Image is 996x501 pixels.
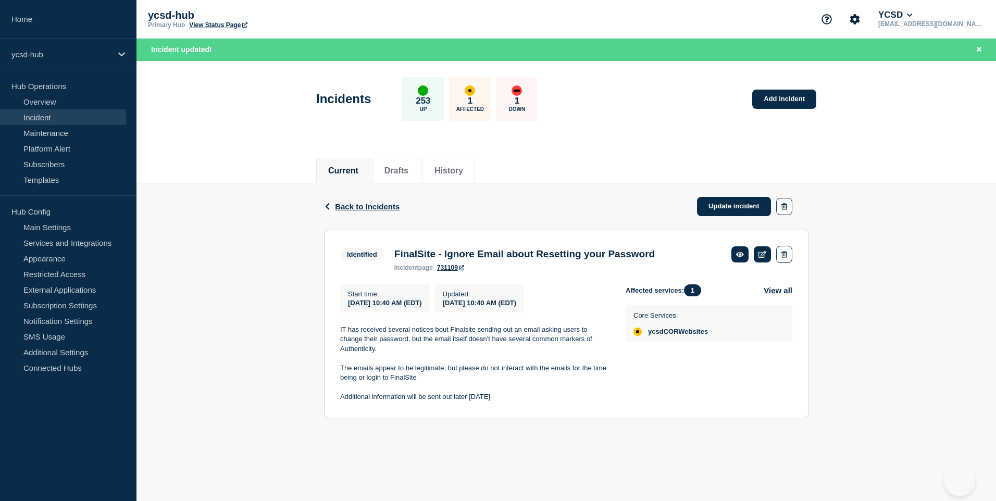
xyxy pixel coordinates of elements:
p: 253 [416,96,430,106]
button: View all [764,284,792,296]
span: [DATE] 10:40 AM (EDT) [348,299,422,307]
p: Additional information will be sent out later [DATE] [340,392,609,402]
p: Affected [456,106,484,112]
iframe: Help Scout Beacon - Open [944,465,975,496]
span: 1 [684,284,701,296]
div: affected [633,328,642,336]
p: ycsd-hub [148,9,356,21]
p: [EMAIL_ADDRESS][DOMAIN_NAME] [876,20,985,28]
span: Incident updated! [151,45,212,54]
a: Add incident [752,90,816,109]
button: Drafts [384,166,408,176]
div: down [512,85,522,96]
p: 1 [515,96,519,106]
p: Down [509,106,526,112]
p: Core Services [633,311,708,319]
p: ycsd-hub [11,50,111,59]
div: up [418,85,428,96]
p: The emails appear to be legitimate, but please do not interact with the emails for the time being... [340,364,609,383]
button: Close banner [973,44,986,56]
div: [DATE] 10:40 AM (EDT) [443,298,517,307]
button: Back to Incidents [324,202,400,211]
p: Primary Hub [148,21,185,29]
span: Back to Incidents [335,202,400,211]
p: 1 [468,96,472,106]
p: Start time : [348,290,422,298]
a: View Status Page [189,21,247,29]
button: History [434,166,463,176]
h3: FinalSite - Ignore Email about Resetting your Password [394,248,655,260]
p: Updated : [443,290,517,298]
button: Account settings [844,8,866,30]
h1: Incidents [316,92,371,106]
button: Support [816,8,838,30]
button: YCSD [876,10,915,20]
a: Update incident [697,197,771,216]
p: Up [419,106,427,112]
button: Current [328,166,358,176]
div: affected [465,85,475,96]
p: page [394,264,433,271]
span: Identified [340,248,384,260]
span: incident [394,264,418,271]
span: ycsdCORWebsites [648,328,708,336]
span: Affected services: [626,284,706,296]
p: IT has received several notices bout Finalsite sending out an email asking users to change their ... [340,325,609,354]
a: 731109 [437,264,464,271]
